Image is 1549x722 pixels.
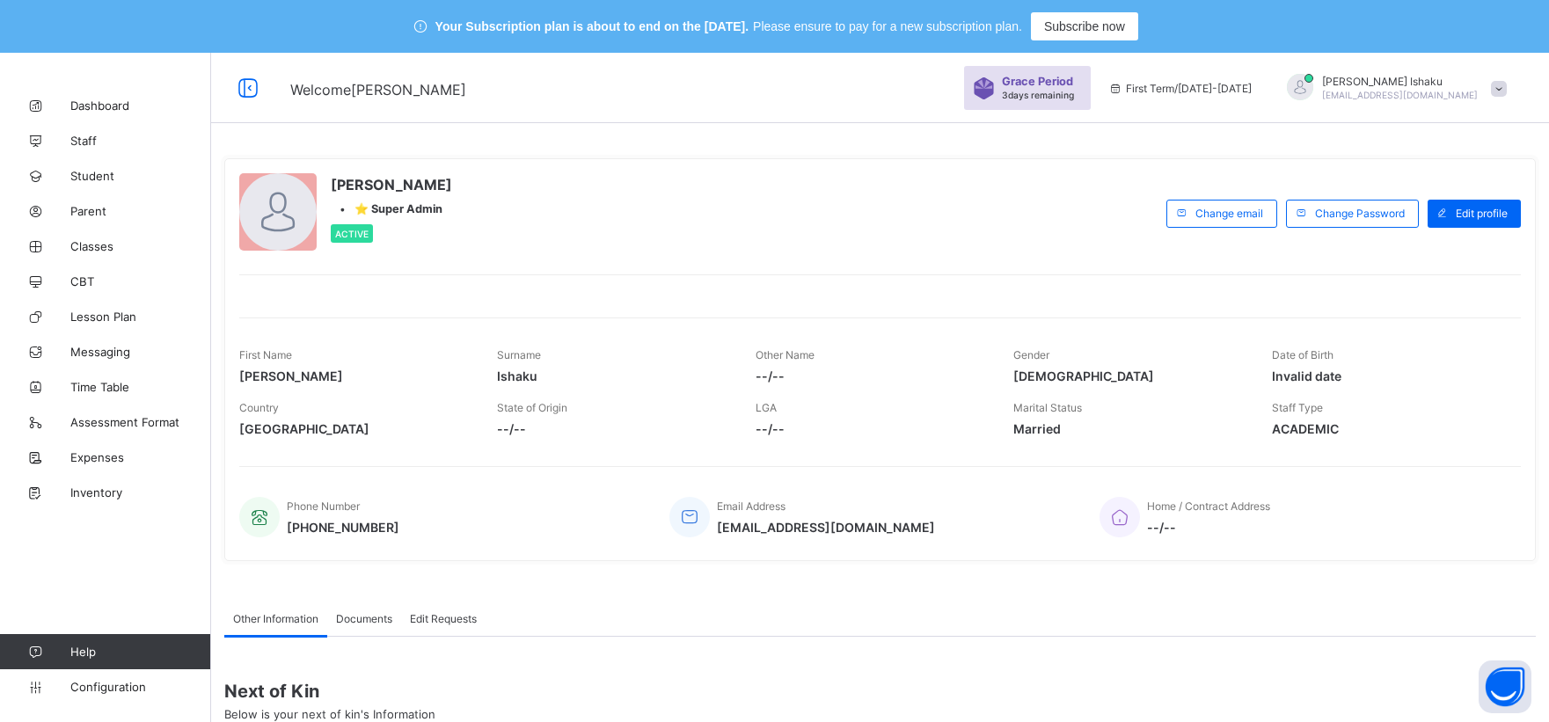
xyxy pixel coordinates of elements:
[70,134,211,148] span: Staff
[1272,348,1333,361] span: Date of Birth
[354,202,442,215] span: ⭐ Super Admin
[1002,90,1074,100] span: 3 days remaining
[1013,401,1082,414] span: Marital Status
[70,450,211,464] span: Expenses
[239,348,292,361] span: First Name
[331,202,452,215] div: •
[1322,90,1478,100] span: [EMAIL_ADDRESS][DOMAIN_NAME]
[224,681,1536,702] span: Next of Kin
[756,368,987,383] span: --/--
[973,77,995,99] img: sticker-purple.71386a28dfed39d6af7621340158ba97.svg
[70,310,211,324] span: Lesson Plan
[1272,421,1503,436] span: ACADEMIC
[1195,207,1263,220] span: Change email
[233,612,318,625] span: Other Information
[70,345,211,359] span: Messaging
[497,421,728,436] span: --/--
[1322,75,1478,88] span: [PERSON_NAME] Ishaku
[1456,207,1508,220] span: Edit profile
[497,348,541,361] span: Surname
[239,401,279,414] span: Country
[70,380,211,394] span: Time Table
[435,19,749,33] span: Your Subscription plan is about to end on the [DATE].
[1147,520,1270,535] span: --/--
[331,176,452,193] span: [PERSON_NAME]
[1315,207,1405,220] span: Change Password
[70,204,211,218] span: Parent
[717,520,935,535] span: [EMAIL_ADDRESS][DOMAIN_NAME]
[1013,368,1245,383] span: [DEMOGRAPHIC_DATA]
[756,401,777,414] span: LGA
[1044,19,1125,33] span: Subscribe now
[70,415,211,429] span: Assessment Format
[1272,368,1503,383] span: Invalid date
[70,680,210,694] span: Configuration
[335,229,369,239] span: Active
[290,81,466,98] span: Welcome [PERSON_NAME]
[70,98,211,113] span: Dashboard
[287,500,360,513] span: Phone Number
[1013,348,1049,361] span: Gender
[70,645,210,659] span: Help
[287,520,399,535] span: [PHONE_NUMBER]
[336,612,392,625] span: Documents
[1002,75,1073,88] span: Grace Period
[1013,421,1245,436] span: Married
[717,500,785,513] span: Email Address
[224,707,435,721] span: Below is your next of kin's Information
[410,612,477,625] span: Edit Requests
[497,401,567,414] span: State of Origin
[70,169,211,183] span: Student
[1479,660,1531,713] button: Open asap
[1147,500,1270,513] span: Home / Contract Address
[756,348,815,361] span: Other Name
[1272,401,1323,414] span: Staff Type
[70,274,211,288] span: CBT
[1269,74,1516,103] div: MichaelIshaku
[497,368,728,383] span: Ishaku
[70,239,211,253] span: Classes
[753,19,1022,33] span: Please ensure to pay for a new subscription plan.
[756,421,987,436] span: --/--
[239,421,471,436] span: [GEOGRAPHIC_DATA]
[239,368,471,383] span: [PERSON_NAME]
[1108,82,1252,95] span: session/term information
[70,485,211,500] span: Inventory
